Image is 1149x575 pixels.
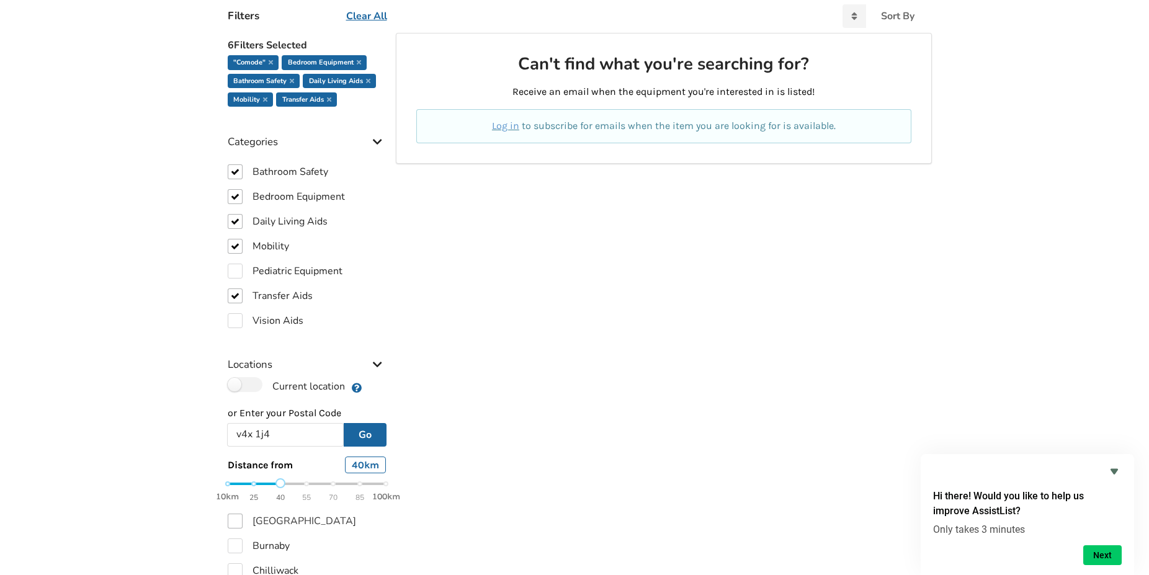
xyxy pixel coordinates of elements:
h4: Filters [228,9,259,23]
p: Only takes 3 minutes [933,524,1122,535]
p: Receive an email when the equipment you're interested in is listed! [416,85,911,99]
span: 55 [302,491,311,505]
p: to subscribe for emails when the item you are looking for is available. [431,119,896,133]
span: Distance from [228,459,293,471]
div: Bedroom Equipment [282,55,366,70]
label: Vision Aids [228,313,303,328]
span: 25 [249,491,258,505]
div: Daily Living Aids [303,74,375,89]
label: Mobility [228,239,289,254]
div: Locations [228,333,387,377]
h2: Can't find what you're searching for? [416,53,911,75]
div: Mobility [228,92,273,107]
strong: 100km [372,491,400,502]
div: 40 km [345,457,386,473]
button: Next question [1083,545,1122,565]
span: 70 [329,491,338,505]
u: Clear All [346,9,387,23]
div: Transfer Aids [276,92,336,107]
label: Burnaby [228,538,290,553]
h5: 6 Filters Selected [228,33,387,55]
label: Daily Living Aids [228,214,328,229]
label: Current location [228,377,345,393]
h2: Hi there! Would you like to help us improve AssistList? [933,489,1122,519]
span: 85 [355,491,364,505]
label: Bedroom Equipment [228,189,345,204]
button: Hide survey [1107,464,1122,479]
label: [GEOGRAPHIC_DATA] [228,514,356,528]
div: Categories [228,110,387,154]
div: Bathroom Safety [228,74,300,89]
p: or Enter your Postal Code [228,406,387,421]
label: Pediatric Equipment [228,264,342,279]
a: Log in [492,120,519,131]
label: Bathroom Safety [228,164,328,179]
div: Sort By [881,11,914,21]
label: Transfer Aids [228,288,313,303]
span: 40 [276,491,285,505]
div: "comode" [228,55,279,70]
div: Hi there! Would you like to help us improve AssistList? [933,464,1122,565]
strong: 10km [216,491,239,502]
input: Post Code [227,423,344,447]
button: Go [344,423,387,447]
